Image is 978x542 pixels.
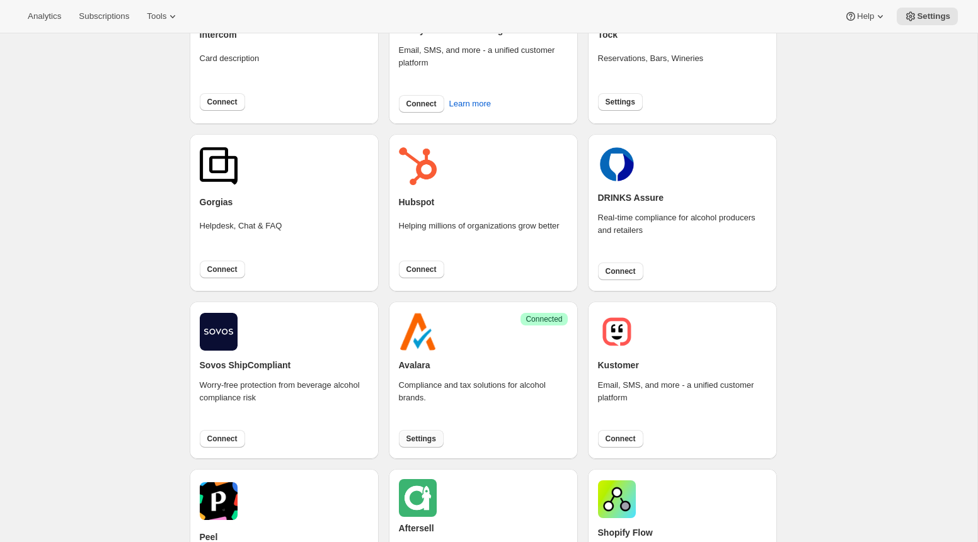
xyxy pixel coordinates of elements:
[200,220,282,250] div: Helpdesk, Chat & FAQ
[526,314,562,324] span: Connected
[449,98,491,110] span: Learn more
[598,526,653,539] h2: Shopify Flow
[399,359,430,371] h2: Avalara
[837,8,894,25] button: Help
[406,264,437,274] span: Connect
[200,52,260,82] div: Card description
[200,359,291,371] h2: Sovos ShipCompliant
[598,28,618,41] h2: Tock
[71,8,137,25] button: Subscriptions
[399,379,568,422] div: Compliance and tax solutions for alcohol brands.
[606,97,635,107] span: Settings
[139,8,187,25] button: Tools
[606,434,636,444] span: Connect
[200,430,245,448] button: Connect
[399,479,437,517] img: aftersell.png
[598,430,643,448] button: Connect
[200,379,369,422] div: Worry-free protection from beverage alcohol compliance risk
[147,11,166,21] span: Tools
[598,359,639,371] h2: Kustomer
[606,266,636,276] span: Connect
[207,434,238,444] span: Connect
[200,28,237,41] h2: Intercom
[406,434,436,444] span: Settings
[598,480,636,518] img: shopifyflow.png
[917,11,950,21] span: Settings
[598,52,704,82] div: Reservations, Bars, Wineries
[79,11,129,21] span: Subscriptions
[399,313,437,351] img: avalara.png
[399,261,444,278] button: Connect
[399,95,444,113] button: Connect
[200,482,238,520] img: peel.png
[399,430,444,448] button: Settings
[598,379,767,422] div: Email, SMS, and more - a unified customer platform
[200,93,245,111] button: Connect
[20,8,69,25] button: Analytics
[406,99,437,109] span: Connect
[200,313,238,351] img: shipcompliant.png
[399,196,435,208] h2: Hubspot
[207,97,238,107] span: Connect
[598,263,643,280] button: Connect
[399,220,560,250] div: Helping millions of organizations grow better
[857,11,874,21] span: Help
[28,11,61,21] span: Analytics
[598,93,643,111] button: Settings
[598,145,636,183] img: drinks.png
[200,261,245,278] button: Connect
[897,8,958,25] button: Settings
[399,522,434,534] h2: Aftersell
[399,44,568,87] div: Email, SMS, and more - a unified customer platform
[598,191,664,204] h2: DRINKS Assure
[598,212,767,254] div: Real-time compliance for alcohol producers and retailers
[399,147,437,185] img: hubspot.png
[200,147,238,185] img: gorgias.png
[207,264,238,274] span: Connect
[200,196,233,208] h2: Gorgias
[442,94,498,114] button: Learn more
